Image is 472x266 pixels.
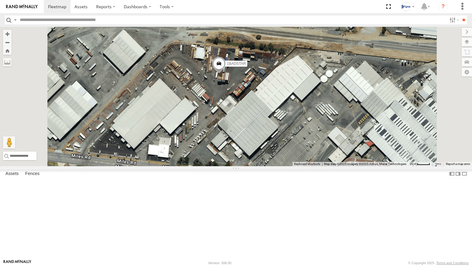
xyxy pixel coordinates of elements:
[3,38,12,47] button: Zoom out
[408,162,432,166] button: Map scale: 20 m per 39 pixels
[3,58,12,66] label: Measure
[446,162,470,166] a: Report a map error
[324,162,406,166] span: Map data ©2025 Imagery ©2025 Airbus, Maxar Technologies
[3,47,12,55] button: Zoom Home
[22,170,43,178] label: Fences
[294,162,320,166] button: Keyboard shortcuts
[436,261,469,265] a: Terms and Conditions
[438,2,448,12] i: ?
[399,2,417,11] div: Gray Wiltshire
[461,170,467,178] label: Hide Summary Table
[6,5,38,9] img: rand-logo.svg
[449,170,455,178] label: Dock Summary Table to the Left
[208,261,231,265] div: Version: 306.00
[462,68,472,76] label: Map Settings
[447,16,460,24] label: Search Filter Options
[3,136,15,149] button: Drag Pegman onto the map to open Street View
[435,163,441,165] a: Terms (opens in new tab)
[3,30,12,38] button: Zoom in
[408,261,469,265] div: © Copyright 2025 -
[3,260,31,266] a: Visit our Website
[410,162,417,166] span: 20 m
[13,16,18,24] label: Search Query
[2,170,22,178] label: Assets
[455,170,461,178] label: Dock Summary Table to the Right
[227,61,246,66] span: 1BADSTAR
